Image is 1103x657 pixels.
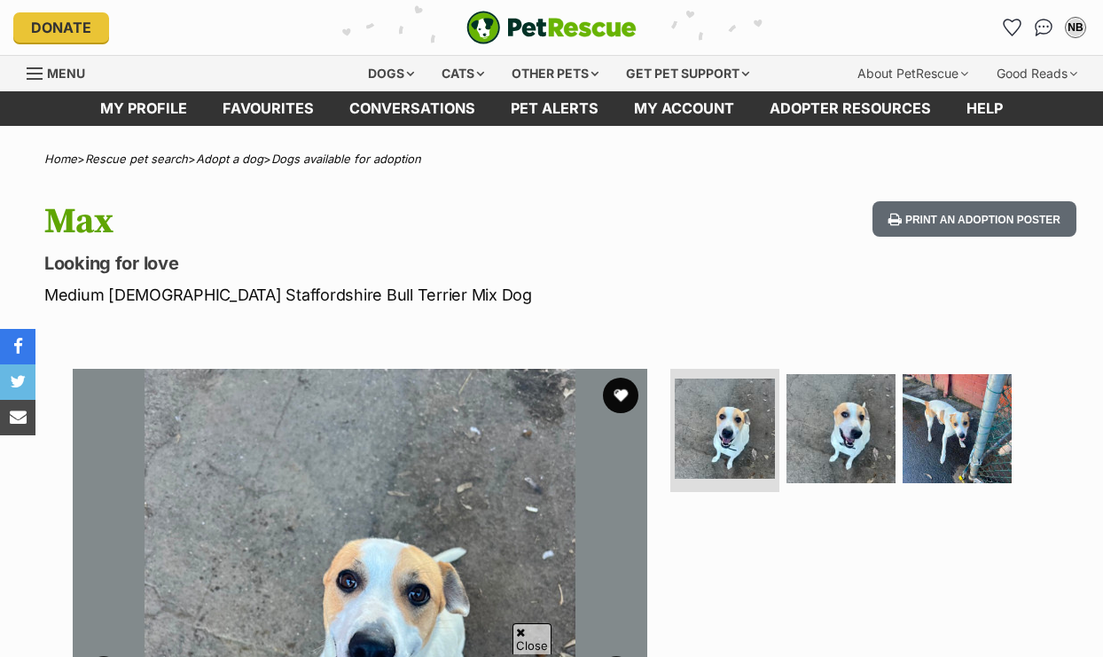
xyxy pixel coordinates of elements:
[786,374,896,483] img: Photo of Max
[332,91,493,126] a: conversations
[85,152,188,166] a: Rescue pet search
[616,91,752,126] a: My account
[949,91,1021,126] a: Help
[466,11,637,44] img: logo-e224e6f780fb5917bec1dbf3a21bbac754714ae5b6737aabdf751b685950b380.svg
[1067,19,1084,36] div: NB
[1029,13,1058,42] a: Conversations
[903,374,1012,483] img: Photo of Max
[845,56,981,91] div: About PetRescue
[997,13,1026,42] a: Favourites
[1061,13,1090,42] button: My account
[1035,19,1053,36] img: chat-41dd97257d64d25036548639549fe6c8038ab92f7586957e7f3b1b290dea8141.svg
[47,66,85,81] span: Menu
[205,91,332,126] a: Favourites
[356,56,426,91] div: Dogs
[752,91,949,126] a: Adopter resources
[27,56,98,88] a: Menu
[429,56,497,91] div: Cats
[984,56,1090,91] div: Good Reads
[675,379,775,479] img: Photo of Max
[44,152,77,166] a: Home
[44,283,674,307] p: Medium [DEMOGRAPHIC_DATA] Staffordshire Bull Terrier Mix Dog
[82,91,205,126] a: My profile
[512,623,551,654] span: Close
[271,152,421,166] a: Dogs available for adoption
[44,251,674,276] p: Looking for love
[44,201,674,242] h1: Max
[466,11,637,44] a: PetRescue
[196,152,263,166] a: Adopt a dog
[13,12,109,43] a: Donate
[493,91,616,126] a: Pet alerts
[872,201,1076,238] button: Print an adoption poster
[614,56,762,91] div: Get pet support
[997,13,1090,42] ul: Account quick links
[499,56,611,91] div: Other pets
[603,378,638,413] button: favourite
